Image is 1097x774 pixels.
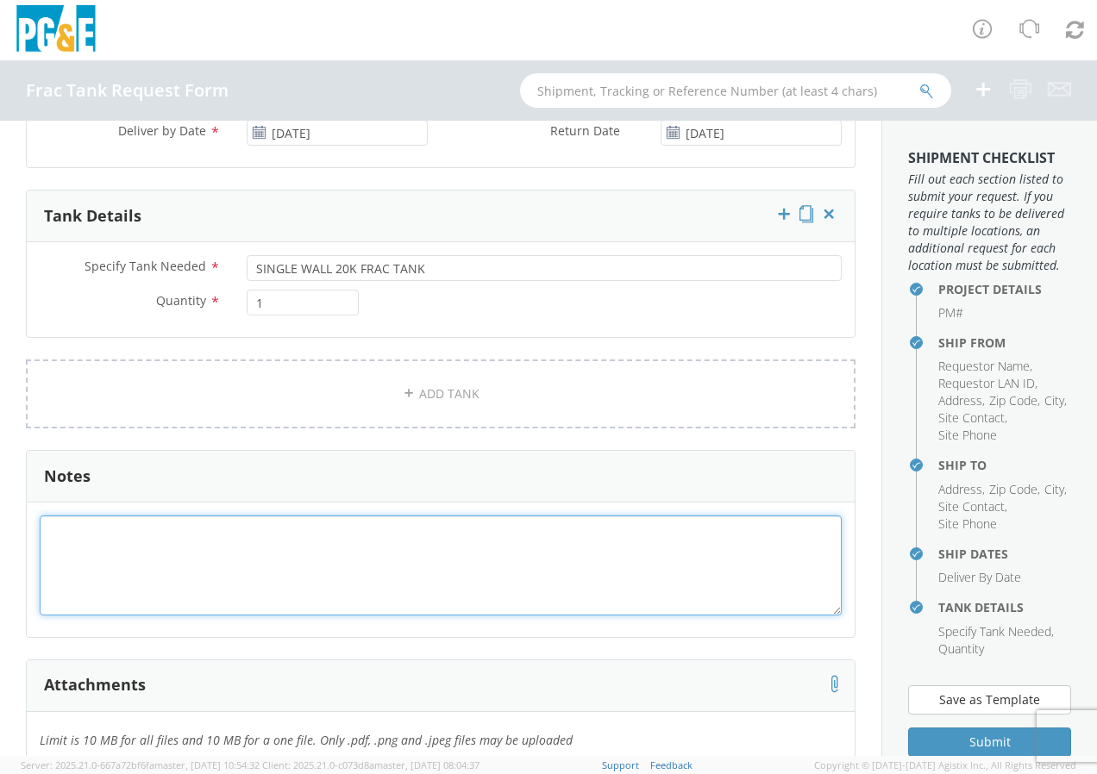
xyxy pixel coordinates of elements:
[938,392,985,409] li: ,
[989,481,1037,497] span: Zip Code
[938,623,1054,640] li: ,
[938,459,1071,471] h4: Ship To
[908,171,1071,274] span: Fill out each section listed to submit your request. If you require tanks to be delivered to mult...
[938,427,997,443] span: Site Phone
[938,409,1007,427] li: ,
[1044,481,1064,497] span: City
[520,73,951,108] input: Shipment, Tracking or Reference Number (at least 4 chars)
[374,758,480,771] span: master, [DATE] 08:04:37
[938,375,1035,391] span: Requestor LAN ID
[989,392,1037,409] span: Zip Code
[154,758,260,771] span: master, [DATE] 10:54:32
[44,677,146,694] h3: Attachments
[602,758,639,771] a: Support
[938,481,985,498] li: ,
[21,758,260,771] span: Server: 2025.21.0-667a72bf6fa
[938,498,1005,515] span: Site Contact
[938,481,982,497] span: Address
[13,5,99,56] img: pge-logo-06675f144f4cfa6a6814.png
[908,685,1071,715] button: Save as Template
[1044,392,1064,409] span: City
[118,122,206,139] span: Deliver by Date
[1044,392,1067,409] li: ,
[938,515,997,532] span: Site Phone
[938,569,1021,585] span: Deliver By Date
[938,601,1071,614] h4: Tank Details
[908,727,1071,757] button: Submit
[550,122,620,139] span: Return Date
[44,208,141,225] h3: Tank Details
[938,640,984,657] span: Quantity
[938,623,1051,640] span: Specify Tank Needed
[156,292,206,309] span: Quantity
[908,151,1071,166] h3: Shipment Checklist
[85,258,206,274] span: Specify Tank Needed
[938,283,1071,296] h4: Project Details
[40,733,842,759] h5: Limit is 10 MB for all files and 10 MB for a one file. Only .pdf, .png and .jpeg files may be upl...
[44,468,91,485] h3: Notes
[938,304,963,321] span: PM#
[814,758,1076,772] span: Copyright © [DATE]-[DATE] Agistix Inc., All Rights Reserved
[989,481,1040,498] li: ,
[26,359,856,428] a: ADD TANK
[989,392,1040,409] li: ,
[938,358,1032,375] li: ,
[938,358,1030,374] span: Requestor Name
[650,758,693,771] a: Feedback
[938,375,1037,392] li: ,
[938,547,1071,560] h4: Ship Dates
[938,409,1005,426] span: Site Contact
[26,81,229,100] h4: Frac Tank Request Form
[262,758,480,771] span: Client: 2025.21.0-c073d8a
[938,336,1071,349] h4: Ship From
[938,392,982,409] span: Address
[938,498,1007,515] li: ,
[1044,481,1067,498] li: ,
